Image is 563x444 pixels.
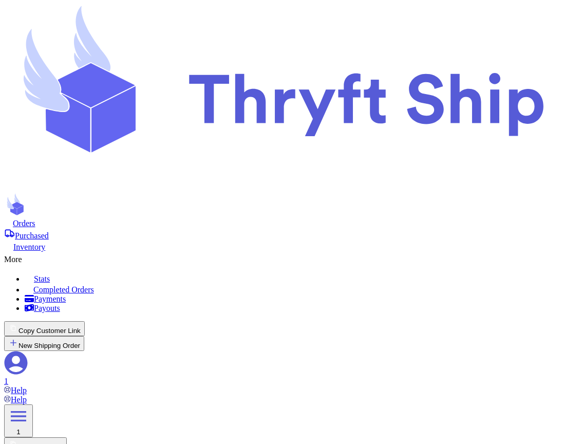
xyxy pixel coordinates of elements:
a: Completed Orders [25,284,559,294]
div: 1 [8,428,29,436]
a: Payouts [25,304,559,313]
span: Help [11,386,27,395]
span: Help [11,395,27,404]
span: Payments [34,294,66,303]
button: New Shipping Order [4,336,84,351]
span: Orders [13,219,35,228]
span: Inventory [13,243,45,251]
a: Purchased [4,228,559,240]
a: Payments [25,294,559,304]
span: Payouts [34,304,60,312]
a: Orders [4,218,559,228]
div: 1 [4,377,559,386]
div: More [4,252,559,264]
button: Copy Customer Link [4,321,85,336]
a: Stats [25,272,559,284]
a: Inventory [4,240,559,252]
button: 1 [4,404,33,437]
span: Purchased [15,231,49,240]
a: Help [4,386,27,395]
a: Help [4,395,27,404]
span: Stats [34,274,50,283]
a: 1 [4,351,559,386]
span: Completed Orders [33,285,94,294]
